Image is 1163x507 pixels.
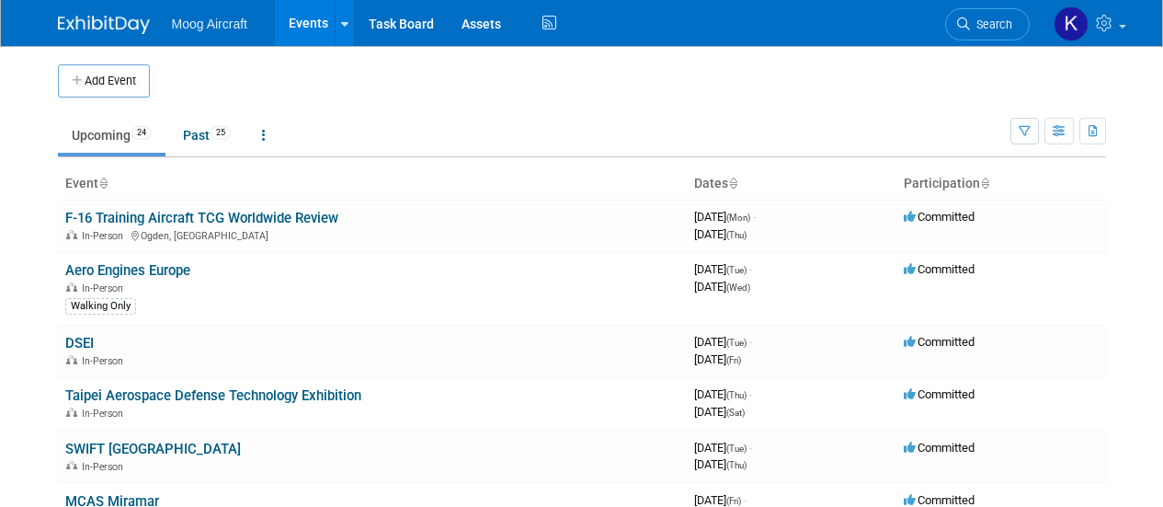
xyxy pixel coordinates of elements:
span: (Fri) [726,355,741,365]
div: Ogden, [GEOGRAPHIC_DATA] [65,227,679,242]
th: Event [58,168,687,200]
span: In-Person [82,282,129,294]
a: F-16 Training Aircraft TCG Worldwide Review [65,210,338,226]
span: (Thu) [726,230,747,240]
img: Kelsey Blackley [1054,6,1089,41]
span: In-Person [82,355,129,367]
img: ExhibitDay [58,16,150,34]
span: In-Person [82,461,129,473]
a: Taipei Aerospace Defense Technology Exhibition [65,387,361,404]
span: (Thu) [726,460,747,470]
span: Committed [904,493,975,507]
span: (Tue) [726,338,747,348]
span: Moog Aircraft [172,17,247,31]
span: 24 [131,126,152,140]
span: In-Person [82,230,129,242]
span: [DATE] [694,457,747,471]
a: DSEI [65,335,94,351]
span: - [749,441,752,455]
span: [DATE] [694,493,747,507]
span: - [749,262,752,276]
span: [DATE] [694,335,752,349]
span: (Mon) [726,213,750,223]
span: - [744,493,747,507]
span: (Wed) [726,282,750,293]
span: Committed [904,210,975,224]
span: [DATE] [694,387,752,401]
span: (Tue) [726,444,747,454]
div: Walking Only [65,298,136,315]
img: In-Person Event [66,230,77,239]
span: [DATE] [694,262,752,276]
span: [DATE] [694,352,741,366]
span: (Fri) [726,496,741,506]
button: Add Event [58,64,150,98]
span: Committed [904,262,975,276]
img: In-Person Event [66,461,77,470]
a: Search [945,8,1030,40]
a: Past25 [169,118,245,153]
span: [DATE] [694,227,747,241]
a: Sort by Start Date [728,176,737,190]
a: Aero Engines Europe [65,262,190,279]
span: [DATE] [694,441,752,455]
img: In-Person Event [66,408,77,417]
img: In-Person Event [66,282,77,292]
span: [DATE] [694,280,750,294]
span: (Sat) [726,408,745,418]
a: Sort by Participation Type [980,176,989,190]
a: Sort by Event Name [98,176,108,190]
span: (Thu) [726,390,747,400]
span: - [749,335,752,349]
span: Committed [904,387,975,401]
span: 25 [211,126,231,140]
span: - [753,210,756,224]
span: Committed [904,441,975,455]
th: Dates [687,168,896,200]
span: [DATE] [694,405,745,419]
span: In-Person [82,408,129,420]
span: [DATE] [694,210,756,224]
span: (Tue) [726,265,747,275]
span: Search [970,17,1012,31]
th: Participation [896,168,1106,200]
span: Committed [904,335,975,349]
span: - [749,387,752,401]
a: Upcoming24 [58,118,165,153]
a: SWIFT [GEOGRAPHIC_DATA] [65,441,241,457]
img: In-Person Event [66,355,77,364]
